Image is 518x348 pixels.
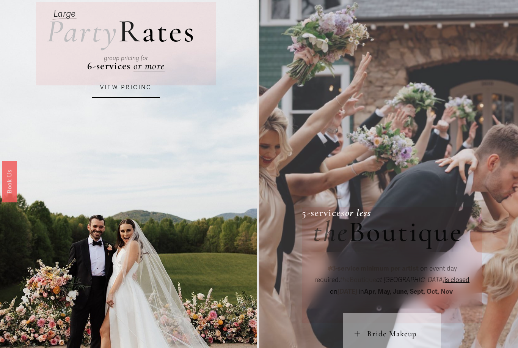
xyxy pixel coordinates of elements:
span: in [357,288,454,296]
em: Party [47,12,118,50]
em: the [313,214,348,249]
a: VIEW PRICING [92,77,160,98]
span: Boutique [348,214,463,249]
em: the [340,276,350,284]
button: Bride Makeup [355,324,429,342]
strong: 5-services [302,206,345,219]
span: R [118,12,141,50]
em: group pricing for [104,55,148,61]
a: or less [345,206,371,219]
em: at [GEOGRAPHIC_DATA] [376,276,444,284]
p: on [313,263,471,298]
strong: Apr, May, June, Sept, Oct, Nov [364,288,453,296]
strong: 3-service minimum per artist [332,265,419,272]
a: Book Us [2,161,17,202]
h2: ates [47,15,196,47]
span: is closed [444,276,469,284]
em: Large [53,8,75,19]
span: Bride Makeup [360,329,429,339]
em: [DATE] [337,288,357,296]
span: Boutique [340,276,376,284]
em: ✽ [327,265,332,272]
